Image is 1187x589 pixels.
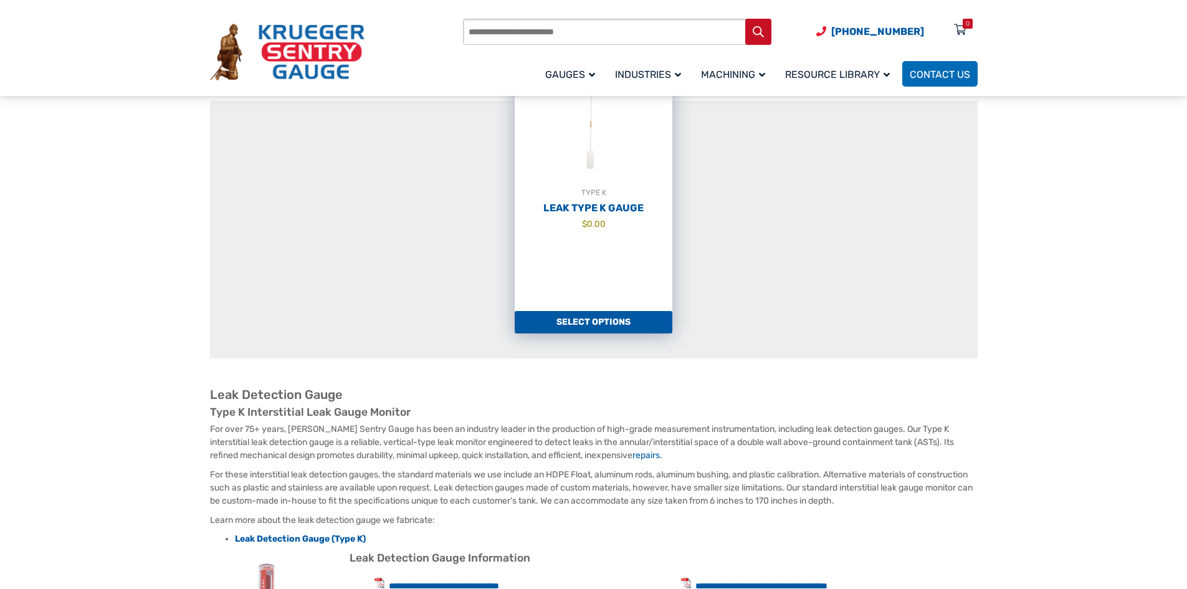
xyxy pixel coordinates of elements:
[582,219,587,229] span: $
[210,406,978,419] h3: Type K Interstitial Leak Gauge Monitor
[538,59,608,89] a: Gauges
[515,202,672,214] h2: Leak Type K Gauge
[910,69,970,80] span: Contact Us
[785,69,890,80] span: Resource Library
[210,552,978,565] h3: Leak Detection Gauge Information
[632,450,660,461] a: repairs
[608,59,694,89] a: Industries
[515,49,672,186] img: Leak Detection Gauge
[210,514,978,527] p: Learn more about the leak detection gauge we fabricate:
[210,387,978,403] h2: Leak Detection Gauge
[816,24,924,39] a: Phone Number (920) 434-8860
[694,59,778,89] a: Machining
[831,26,924,37] span: [PHONE_NUMBER]
[902,61,978,87] a: Contact Us
[515,49,672,311] a: TYPE KLeak Type K Gauge $0.00
[210,24,365,81] img: Krueger Sentry Gauge
[701,69,765,80] span: Machining
[515,311,672,333] a: Add to cart: “Leak Type K Gauge”
[515,186,672,199] div: TYPE K
[582,219,606,229] bdi: 0.00
[615,69,681,80] span: Industries
[210,423,978,462] p: For over 75+ years, [PERSON_NAME] Sentry Gauge has been an industry leader in the production of h...
[210,468,978,507] p: For these interstitial leak detection gauges, the standard materials we use include an HDPE Float...
[235,534,366,544] a: Leak Detection Gauge (Type K)
[778,59,902,89] a: Resource Library
[545,69,595,80] span: Gauges
[966,19,970,29] div: 0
